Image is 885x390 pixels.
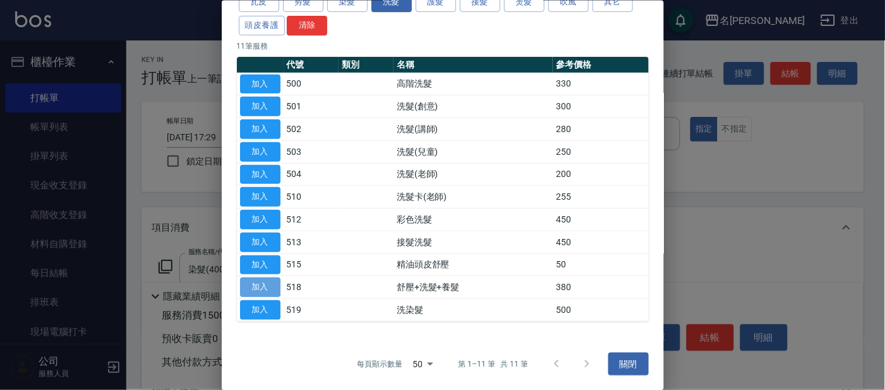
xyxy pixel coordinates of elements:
p: 11 筆服務 [237,40,649,51]
td: 380 [553,276,648,298]
button: 加入 [240,277,280,297]
td: 501 [284,95,339,118]
button: 加入 [240,300,280,320]
td: 500 [553,298,648,321]
th: 參考價格 [553,56,648,73]
td: 450 [553,208,648,231]
td: 洗染髮 [394,298,553,321]
td: 502 [284,118,339,140]
td: 精油頭皮舒壓 [394,253,553,276]
td: 舒壓+洗髮+養髮 [394,276,553,298]
td: 330 [553,73,648,95]
td: 洗髮(兒童) [394,140,553,163]
button: 加入 [240,142,280,161]
button: 加入 [240,232,280,252]
button: 頭皮養護 [239,15,286,35]
th: 名稱 [394,56,553,73]
td: 50 [553,253,648,276]
div: 50 [407,346,438,381]
td: 500 [284,73,339,95]
td: 510 [284,185,339,208]
button: 關閉 [608,352,649,375]
td: 450 [553,231,648,253]
td: 518 [284,276,339,298]
td: 503 [284,140,339,163]
td: 250 [553,140,648,163]
button: 加入 [240,164,280,184]
p: 每頁顯示數量 [357,358,402,369]
td: 洗髮(創意) [394,95,553,118]
th: 類別 [339,56,394,73]
td: 高階洗髮 [394,73,553,95]
td: 接髮洗髮 [394,231,553,253]
td: 504 [284,163,339,186]
td: 洗髮卡(老師) [394,185,553,208]
button: 加入 [240,187,280,207]
button: 加入 [240,210,280,229]
td: 洗髮(老師) [394,163,553,186]
button: 清除 [287,15,327,35]
button: 加入 [240,119,280,139]
td: 255 [553,185,648,208]
td: 彩色洗髮 [394,208,553,231]
p: 第 1–11 筆 共 11 筆 [458,358,528,369]
td: 280 [553,118,648,140]
button: 加入 [240,74,280,94]
td: 300 [553,95,648,118]
button: 加入 [240,255,280,274]
td: 515 [284,253,339,276]
td: 519 [284,298,339,321]
button: 加入 [240,97,280,116]
td: 洗髮(講師) [394,118,553,140]
td: 513 [284,231,339,253]
td: 512 [284,208,339,231]
th: 代號 [284,56,339,73]
td: 200 [553,163,648,186]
